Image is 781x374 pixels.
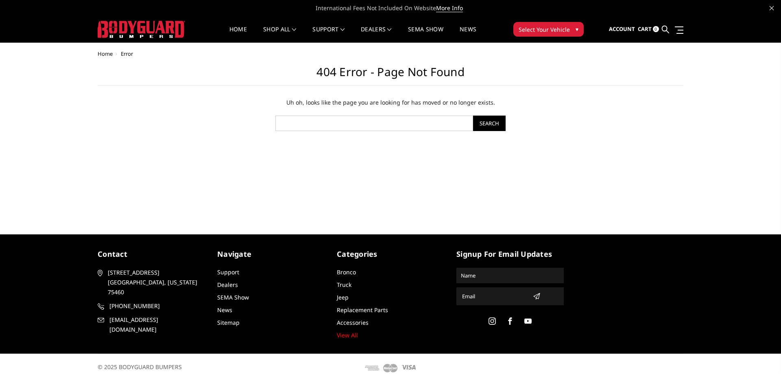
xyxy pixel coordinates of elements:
[217,319,240,326] a: Sitemap
[217,293,249,301] a: SEMA Show
[217,281,238,289] a: Dealers
[217,268,239,276] a: Support
[109,315,204,335] span: [EMAIL_ADDRESS][DOMAIN_NAME]
[519,25,570,34] span: Select Your Vehicle
[576,25,578,33] span: ▾
[98,65,683,85] h1: 404 Error - Page not found
[337,331,358,339] a: View All
[408,26,443,42] a: SEMA Show
[98,249,205,260] h5: contact
[436,4,463,12] a: More Info
[337,293,349,301] a: Jeep
[337,249,444,260] h5: Categories
[638,25,652,33] span: Cart
[513,22,584,37] button: Select Your Vehicle
[337,306,388,314] a: Replacement Parts
[312,26,345,42] a: Support
[337,319,369,326] a: Accessories
[217,249,325,260] h5: Navigate
[98,21,185,38] img: BODYGUARD BUMPERS
[337,268,356,276] a: Bronco
[108,268,202,297] span: [STREET_ADDRESS] [GEOGRAPHIC_DATA], [US_STATE] 75460
[98,363,182,371] span: © 2025 BODYGUARD BUMPERS
[460,26,476,42] a: News
[109,301,204,311] span: [PHONE_NUMBER]
[217,306,232,314] a: News
[459,290,530,303] input: Email
[263,26,296,42] a: shop all
[456,249,564,260] h5: signup for email updates
[609,25,635,33] span: Account
[121,50,133,57] span: Error
[609,18,635,40] a: Account
[337,281,351,289] a: Truck
[199,98,582,107] p: Uh oh, looks like the page you are looking for has moved or no longer exists.
[458,269,563,282] input: Name
[98,50,113,57] a: Home
[638,18,659,40] a: Cart 0
[653,26,659,32] span: 0
[473,116,506,131] input: Search
[98,315,205,335] a: [EMAIL_ADDRESS][DOMAIN_NAME]
[361,26,392,42] a: Dealers
[98,301,205,311] a: [PHONE_NUMBER]
[229,26,247,42] a: Home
